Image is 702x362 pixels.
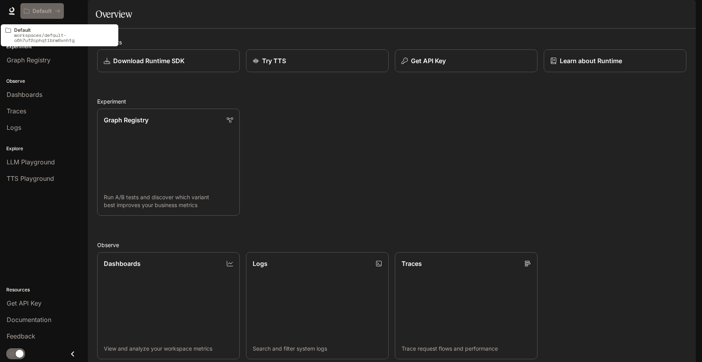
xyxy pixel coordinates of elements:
[402,345,531,353] p: Trace request flows and performance
[402,259,422,268] p: Traces
[33,8,52,15] p: Default
[104,193,233,209] p: Run A/B tests and discover which variant best improves your business metrics
[246,252,389,359] a: LogsSearch and filter system logs
[14,33,114,43] p: workspaces/default-o6h7uf2cphqtibrw0vnhtg
[395,49,537,72] button: Get API Key
[97,109,240,216] a: Graph RegistryRun A/B tests and discover which variant best improves your business metrics
[113,56,185,65] p: Download Runtime SDK
[14,27,114,33] p: Default
[253,259,268,268] p: Logs
[97,38,686,46] h2: Shortcuts
[253,345,382,353] p: Search and filter system logs
[104,345,233,353] p: View and analyze your workspace metrics
[262,56,286,65] p: Try TTS
[97,97,686,106] h2: Experiment
[104,115,148,125] p: Graph Registry
[560,56,622,65] p: Learn about Runtime
[544,49,686,72] a: Learn about Runtime
[411,56,446,65] p: Get API Key
[104,259,141,268] p: Dashboards
[97,241,686,249] h2: Observe
[246,49,389,72] a: Try TTS
[96,6,132,22] h1: Overview
[395,252,537,359] a: TracesTrace request flows and performance
[97,252,240,359] a: DashboardsView and analyze your workspace metrics
[20,3,64,19] button: All workspaces
[97,49,240,72] a: Download Runtime SDK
